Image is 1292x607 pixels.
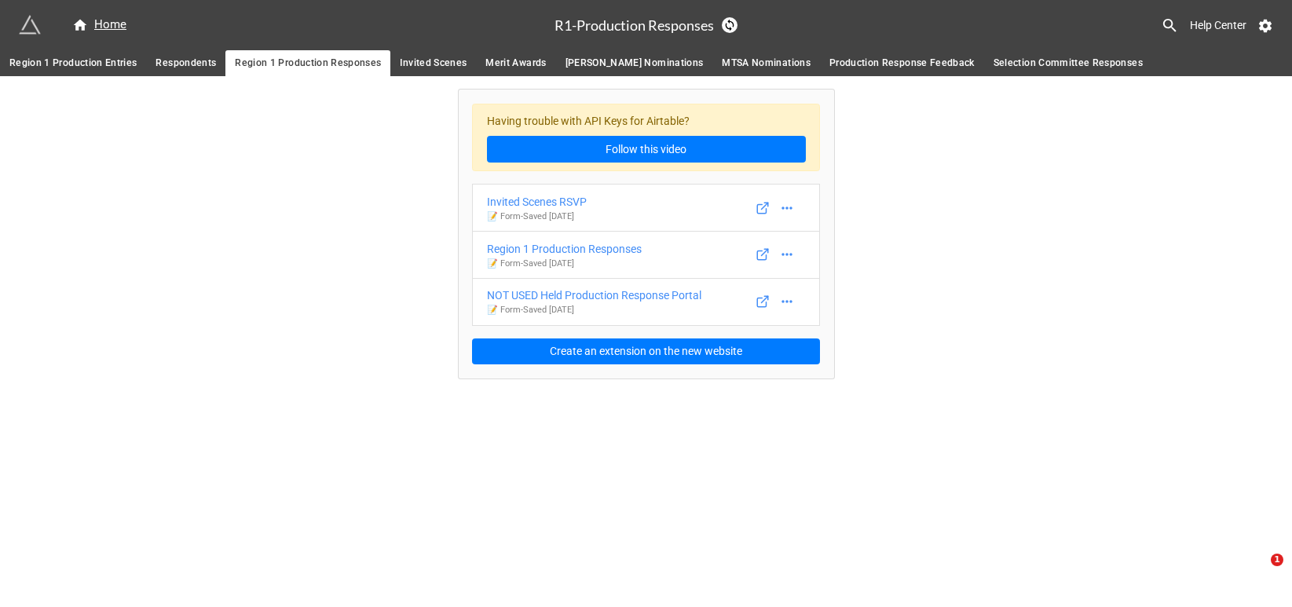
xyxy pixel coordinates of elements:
span: Merit Awards [485,55,546,71]
div: Home [72,16,126,35]
iframe: Intercom live chat [1239,554,1276,591]
span: MTSA Nominations [722,55,811,71]
a: Sync Base Structure [722,17,738,33]
a: Home [63,16,136,35]
p: 📝 Form - Saved [DATE] [487,304,701,316]
p: 📝 Form - Saved [DATE] [487,210,587,223]
span: Invited Scenes [400,55,467,71]
span: Selection Committee Responses [994,55,1143,71]
p: 📝 Form - Saved [DATE] [487,258,642,270]
span: Production Response Feedback [829,55,975,71]
a: Help Center [1179,11,1257,39]
div: NOT USED Held Production Response Portal [487,287,701,304]
span: Region 1 Production Entries [9,55,137,71]
a: Follow this video [487,136,806,163]
span: Region 1 Production Responses [235,55,381,71]
span: 1 [1271,554,1283,566]
a: Invited Scenes RSVP📝 Form-Saved [DATE] [472,184,820,232]
div: Region 1 Production Responses [487,240,642,258]
button: Create an extension on the new website [472,338,820,365]
div: Having trouble with API Keys for Airtable? [472,104,820,172]
a: NOT USED Held Production Response Portal📝 Form-Saved [DATE] [472,278,820,326]
div: Invited Scenes RSVP [487,193,587,210]
a: Region 1 Production Responses📝 Form-Saved [DATE] [472,231,820,279]
span: Respondents [156,55,216,71]
h3: R1-Production Responses [554,18,714,32]
span: [PERSON_NAME] Nominations [565,55,704,71]
img: miniextensions-icon.73ae0678.png [19,14,41,36]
